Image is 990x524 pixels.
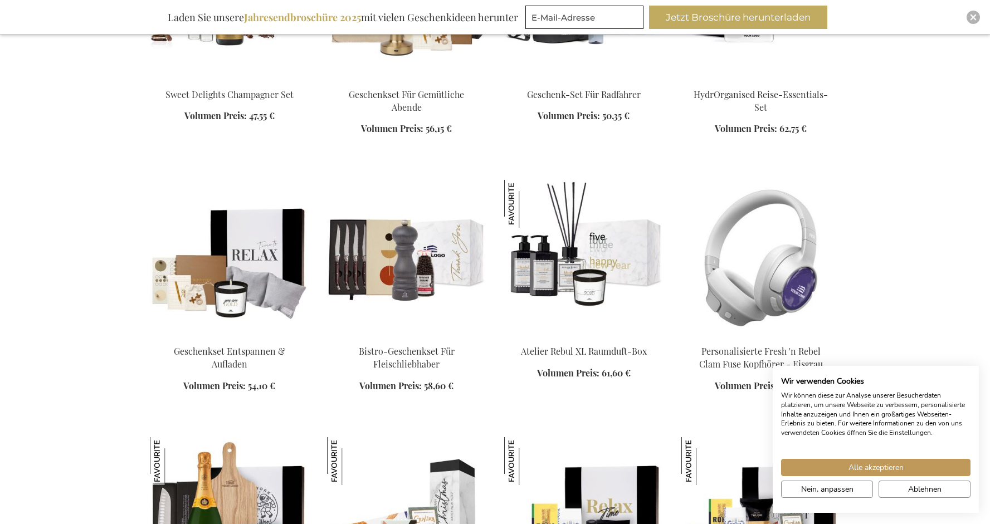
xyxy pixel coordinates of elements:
button: Jetzt Broschüre herunterladen [649,6,827,29]
div: Laden Sie unsere mit vielen Geschenkideen herunter [163,6,523,29]
img: Prestige Gourmet Box [681,437,729,485]
a: Personalised Fresh 'n Rebel Clam Fuse Headphone - Ice Grey [681,331,841,342]
form: marketing offers and promotions [525,6,647,32]
span: Volumen Preis: [537,367,599,379]
a: Volumen Preis: 46,55 € [715,380,807,393]
a: HydrOrganised Travel Essentials Set [681,75,841,85]
span: 61,60 € [602,367,631,379]
b: Jahresendbroschüre 2025 [244,11,361,24]
span: Volumen Preis: [183,380,246,391]
a: Volumen Preis: 58,60 € [359,380,453,393]
span: Volumen Preis: [715,380,777,391]
a: Bistro-Geschenkset Für Fleischliebhaber [327,331,486,342]
a: Volumen Preis: 56,15 € [361,123,452,135]
a: Bistro-Geschenkset Für Fleischliebhaber [359,345,455,370]
span: Volumen Preis: [715,123,777,134]
button: Akzeptieren Sie alle cookies [781,459,971,476]
a: Personalisierte Fresh 'n Rebel Clam Fuse Kopfhörer - Eisgrau [699,345,823,370]
span: Volumen Preis: [538,110,600,121]
button: Alle verweigern cookies [879,481,971,498]
a: Sweet Delights Champagne Set [150,75,309,85]
a: Atelier Rebul XL Raumduft-Box [521,345,647,357]
a: Relax & Recharge Gift Set [150,331,309,342]
img: Luxuriöse Kulinarische Geschenkbox [150,437,198,485]
span: Ablehnen [908,483,942,495]
img: Schokoladen-Genuss Box [327,437,375,485]
span: Volumen Preis: [184,110,247,121]
div: Close [967,11,980,24]
span: Volumen Preis: [361,123,423,134]
button: cookie Einstellungen anpassen [781,481,873,498]
a: Geschenkset Entspannen & Aufladen [174,345,285,370]
a: Sweet Delights Champagner Set [165,89,294,100]
a: Atelier Rebul XL Home Fragrance Box Atelier Rebul XL Raumduft-Box [504,331,664,342]
img: Relax & Recharge Gift Set [150,180,309,336]
a: Cosy Evenings Gift Set [327,75,486,85]
h2: Wir verwenden Cookies [781,376,971,386]
span: 54,10 € [248,380,275,391]
a: HydrOrganised Reise-Essentials-Set [694,89,828,113]
span: 50,35 € [602,110,630,121]
a: Geschenkset Für Gemütliche Abende [349,89,464,113]
a: Cyclist's Gift Set [504,75,664,85]
img: Deluxe Gourmet Box [504,437,552,485]
p: Wir können diese zur Analyse unserer Besucherdaten platzieren, um unsere Webseite zu verbessern, ... [781,391,971,438]
a: Volumen Preis: 50,35 € [538,110,630,123]
img: Personalised Fresh 'n Rebel Clam Fuse Headphone - Ice Grey [681,180,841,336]
a: Geschenk-Set Für Radfahrer [527,89,641,100]
span: Alle akzeptieren [848,462,904,473]
a: Volumen Preis: 61,60 € [537,367,631,380]
a: Volumen Preis: 62,75 € [715,123,807,135]
span: 58,60 € [424,380,453,391]
span: Volumen Preis: [359,380,422,391]
img: Atelier Rebul XL Home Fragrance Box [504,180,664,336]
span: 47,55 € [249,110,275,121]
a: Volumen Preis: 47,55 € [184,110,275,123]
input: E-Mail-Adresse [525,6,643,29]
span: 62,75 € [779,123,807,134]
a: Volumen Preis: 54,10 € [183,380,275,393]
img: Atelier Rebul XL Raumduft-Box [504,180,552,228]
img: Bistro-Geschenkset Für Fleischliebhaber [327,180,486,336]
span: Nein, anpassen [801,483,854,495]
img: Close [970,14,977,21]
span: 56,15 € [426,123,452,134]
